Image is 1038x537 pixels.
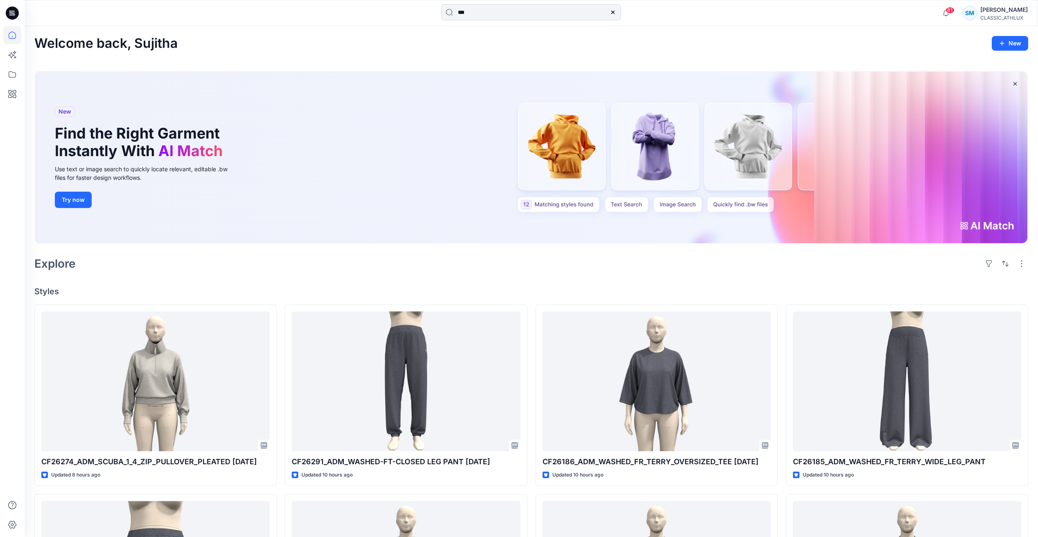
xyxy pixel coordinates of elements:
p: CF26291_ADM_WASHED-FT-CLOSED LEG PANT [DATE] [292,456,520,468]
a: CF26185_ADM_WASHED_FR_TERRY_WIDE_LEG_PANT [793,311,1021,451]
div: SM [962,6,977,20]
div: CLASSIC_ATHLUX [980,15,1028,21]
p: Updated 8 hours ago [51,471,100,479]
p: Updated 10 hours ago [552,471,603,479]
button: New [992,36,1028,51]
div: Use text or image search to quickly locate relevant, editable .bw files for faster design workflows. [55,165,239,182]
p: Updated 10 hours ago [803,471,854,479]
h2: Welcome back, Sujitha [34,36,178,51]
p: CF26185_ADM_WASHED_FR_TERRY_WIDE_LEG_PANT [793,456,1021,468]
span: AI Match [158,142,223,160]
h2: Explore [34,257,76,270]
p: Updated 10 hours ago [302,471,353,479]
h1: Find the Right Garment Instantly With [55,125,227,160]
button: Try now [55,192,92,208]
a: CF26186_ADM_WASHED_FR_TERRY_OVERSIZED_TEE 12OCT25 [543,311,771,451]
p: CF26186_ADM_WASHED_FR_TERRY_OVERSIZED_TEE [DATE] [543,456,771,468]
h4: Styles [34,286,1028,296]
a: CF26274_ADM_SCUBA_1_4_ZIP_PULLOVER_PLEATED 12OCT25 [41,311,270,451]
a: CF26291_ADM_WASHED-FT-CLOSED LEG PANT 12OCT25 [292,311,520,451]
span: New [59,107,71,116]
p: CF26274_ADM_SCUBA_1_4_ZIP_PULLOVER_PLEATED [DATE] [41,456,270,468]
span: 81 [946,7,955,13]
div: [PERSON_NAME] [980,5,1028,15]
